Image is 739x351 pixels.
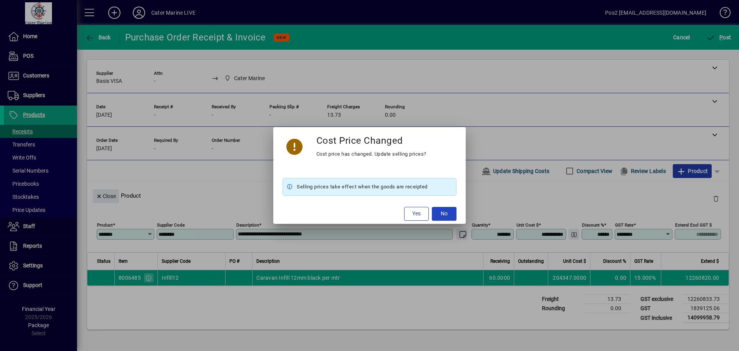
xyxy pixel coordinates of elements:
h3: Cost Price Changed [316,135,403,146]
div: Cost price has changed. Update selling prices? [316,149,426,159]
span: Selling prices take effect when the goods are receipted [297,182,428,191]
span: No [441,210,448,218]
button: No [432,207,456,221]
span: Yes [412,210,421,218]
button: Yes [404,207,429,221]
